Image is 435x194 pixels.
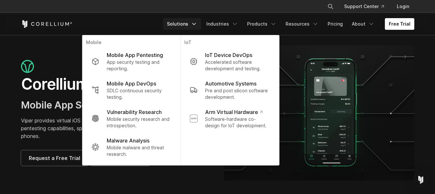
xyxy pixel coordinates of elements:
[184,47,275,76] a: IoT Device DevOps Accelerated software development and testing.
[163,18,414,30] div: Navigation Menu
[86,133,176,161] a: Malware Analysis Mobile malware and threat research.
[21,99,151,111] span: Mobile App Security Testing
[107,87,171,100] p: SDLC continuous security testing.
[205,116,270,129] p: Software-hardware co-design for IoT development.
[392,1,414,12] a: Login
[21,117,211,140] p: Viper provides virtual iOS and Android devices that enable mobile app pentesting capabilities, sp...
[107,144,171,157] p: Mobile malware and threat research.
[282,18,322,30] a: Resources
[107,116,171,129] p: Mobile security research and introspection.
[184,104,275,133] a: Arm Virtual Hardware Software-hardware co-design for IoT development.
[348,18,378,30] a: About
[107,51,163,59] p: Mobile App Pentesting
[107,59,171,72] p: App security testing and reporting.
[86,39,176,47] p: Mobile
[163,18,201,30] a: Solutions
[320,1,414,12] div: Navigation Menu
[339,1,389,12] a: Support Center
[86,47,176,76] a: Mobile App Pentesting App security testing and reporting.
[413,172,429,188] div: Open Intercom Messenger
[29,154,80,162] span: Request a Free Trial
[107,80,156,87] p: Mobile App DevOps
[21,74,211,94] h1: Corellium Viper
[107,137,149,144] p: Malware Analysis
[205,51,252,59] p: IoT Device DevOps
[86,104,176,133] a: Vulnerability Research Mobile security research and introspection.
[21,60,34,73] img: viper_icon_large
[107,108,162,116] p: Vulnerability Research
[224,45,414,180] img: viper_hero
[205,59,270,72] p: Accelerated software development and testing.
[21,20,72,28] a: Corellium Home
[184,39,275,47] p: IoT
[21,150,88,166] a: Request a Free Trial
[202,18,242,30] a: Industries
[243,18,280,30] a: Products
[86,76,176,104] a: Mobile App DevOps SDLC continuous security testing.
[184,76,275,104] a: Automotive Systems Pre and post silicon software development.
[205,108,262,116] p: Arm Virtual Hardware
[205,80,256,87] p: Automotive Systems
[324,18,347,30] a: Pricing
[325,1,336,12] button: Search
[205,87,270,100] p: Pre and post silicon software development.
[385,18,414,30] a: Free Trial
